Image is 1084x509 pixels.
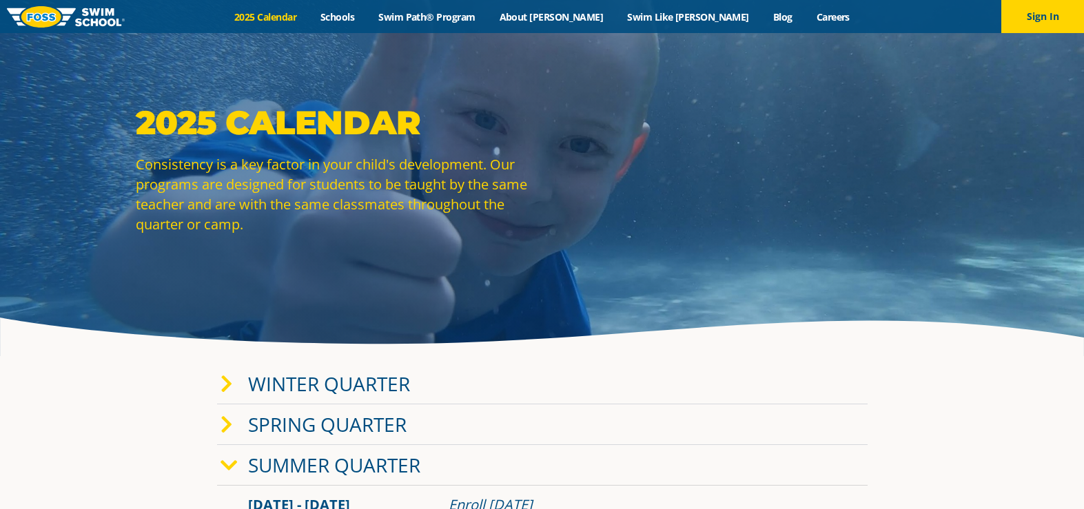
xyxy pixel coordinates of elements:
[136,154,535,234] p: Consistency is a key factor in your child's development. Our programs are designed for students t...
[615,10,761,23] a: Swim Like [PERSON_NAME]
[309,10,367,23] a: Schools
[367,10,487,23] a: Swim Path® Program
[136,103,420,143] strong: 2025 Calendar
[804,10,861,23] a: Careers
[7,6,125,28] img: FOSS Swim School Logo
[487,10,615,23] a: About [PERSON_NAME]
[761,10,804,23] a: Blog
[248,411,407,437] a: Spring Quarter
[248,371,410,397] a: Winter Quarter
[248,452,420,478] a: Summer Quarter
[223,10,309,23] a: 2025 Calendar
